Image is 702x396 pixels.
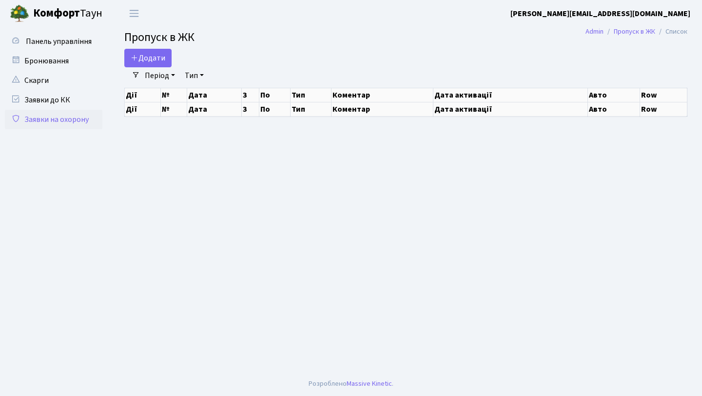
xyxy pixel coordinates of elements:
th: По [259,88,290,102]
th: Авто [587,88,640,102]
div: Розроблено . [309,378,393,389]
a: Бронювання [5,51,102,71]
th: Row [640,88,687,102]
button: Переключити навігацію [122,5,146,21]
th: Коментар [331,88,433,102]
th: Тип [290,88,331,102]
th: Дата [187,88,241,102]
a: Massive Kinetic [347,378,392,389]
th: Row [640,102,687,116]
th: Дата активації [433,88,588,102]
span: Додати [131,53,165,63]
li: Список [655,26,687,37]
th: По [259,102,290,116]
nav: breadcrumb [571,21,702,42]
a: Скарги [5,71,102,90]
b: Комфорт [33,5,80,21]
th: З [241,102,259,116]
th: № [161,88,187,102]
th: № [161,102,187,116]
a: Тип [181,67,208,84]
span: Таун [33,5,102,22]
th: Дата активації [433,102,588,116]
a: [PERSON_NAME][EMAIL_ADDRESS][DOMAIN_NAME] [510,8,690,20]
th: Дії [125,88,161,102]
th: Тип [290,102,331,116]
a: Admin [585,26,604,37]
a: Період [141,67,179,84]
a: Додати [124,49,172,67]
th: Дата [187,102,241,116]
img: logo.png [10,4,29,23]
a: Заявки до КК [5,90,102,110]
th: Авто [587,102,640,116]
th: Дії [125,102,161,116]
a: Пропуск в ЖК [614,26,655,37]
th: Коментар [331,102,433,116]
span: Пропуск в ЖК [124,29,195,46]
th: З [241,88,259,102]
a: Заявки на охорону [5,110,102,129]
span: Панель управління [26,36,92,47]
a: Панель управління [5,32,102,51]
